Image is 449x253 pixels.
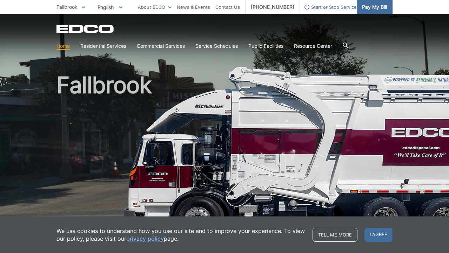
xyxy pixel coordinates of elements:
[362,3,387,11] span: Pay My Bill
[294,42,332,50] a: Resource Center
[80,42,126,50] a: Residential Services
[92,1,128,13] span: English
[313,228,357,242] a: Tell me more
[138,3,172,11] a: About EDCO
[56,74,393,228] h1: Fallbrook
[56,227,306,242] p: We use cookies to understand how you use our site and to improve your experience. To view our pol...
[56,25,115,33] a: EDCD logo. Return to the homepage.
[248,42,283,50] a: Public Facilities
[126,235,164,242] a: privacy policy
[137,42,185,50] a: Commercial Services
[177,3,210,11] a: News & Events
[215,3,240,11] a: Contact Us
[56,4,78,10] span: Fallbrook
[364,228,393,242] span: I agree
[195,42,238,50] a: Service Schedules
[56,42,70,50] a: Home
